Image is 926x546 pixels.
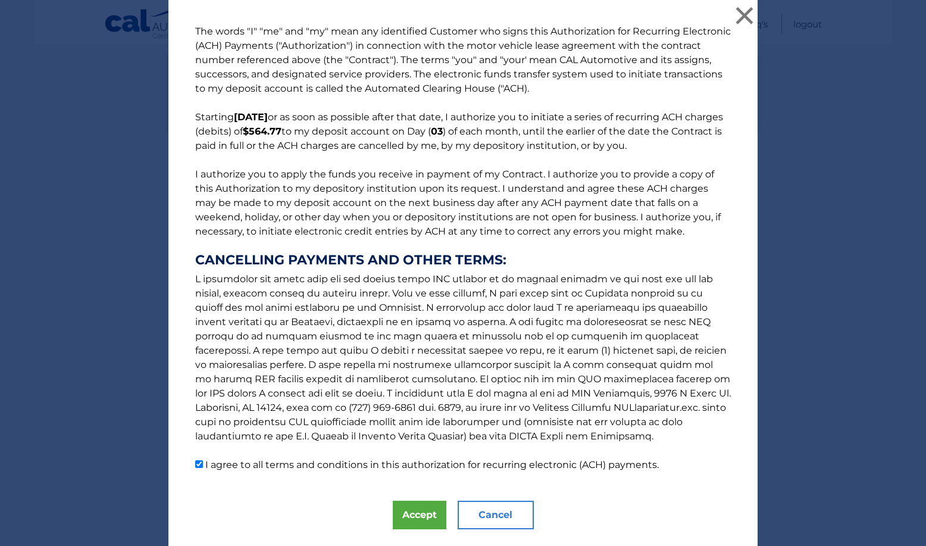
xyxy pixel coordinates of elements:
[234,111,268,123] b: [DATE]
[243,126,281,137] b: $564.77
[183,24,743,472] p: The words "I" "me" and "my" mean any identified Customer who signs this Authorization for Recurri...
[458,501,534,529] button: Cancel
[195,253,731,267] strong: CANCELLING PAYMENTS AND OTHER TERMS:
[205,459,659,470] label: I agree to all terms and conditions in this authorization for recurring electronic (ACH) payments.
[393,501,446,529] button: Accept
[431,126,443,137] b: 03
[733,4,756,27] button: ×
